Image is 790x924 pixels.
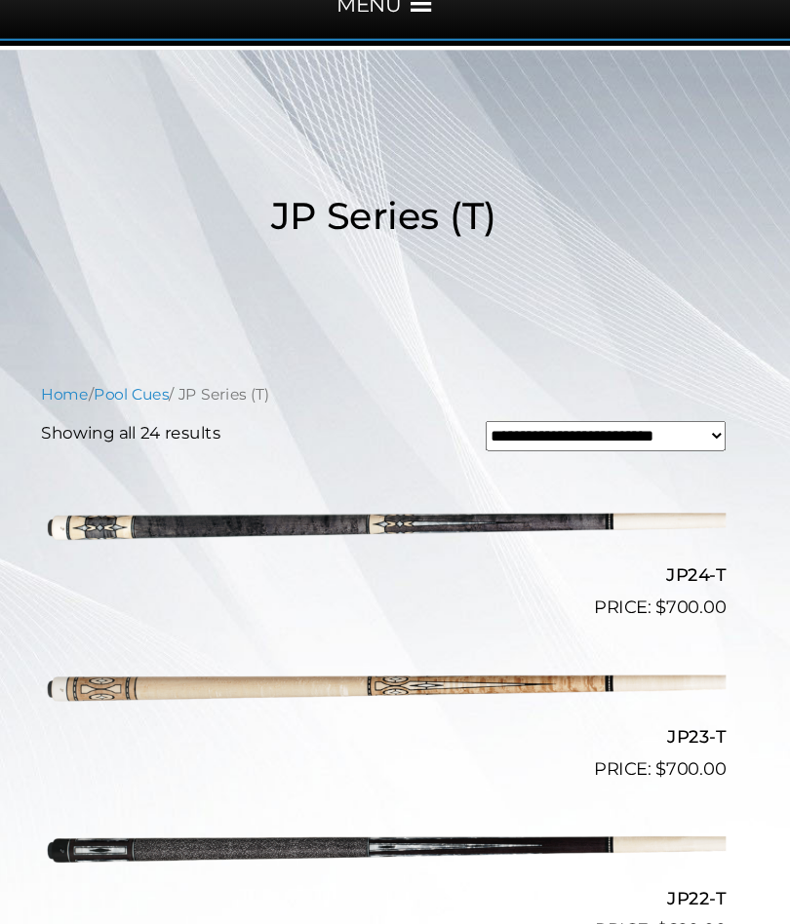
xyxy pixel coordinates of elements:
img: JP23-T [71,640,719,748]
span: $ [652,609,662,629]
nav: Breadcrumb [71,407,719,429]
a: JP24-T $700.00 [71,487,719,632]
a: JP23-T $700.00 [71,640,719,785]
span: $ [652,762,662,782]
p: Showing all 24 results [71,443,241,467]
bdi: 700.00 [652,762,719,782]
span: JP Series (T) [289,228,501,271]
bdi: 700.00 [652,609,719,629]
img: JP22-T [71,793,719,901]
a: Home [71,409,116,427]
img: JP24-T [71,487,719,595]
a: Pool Cues [121,409,192,427]
select: Shop order [492,443,719,472]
